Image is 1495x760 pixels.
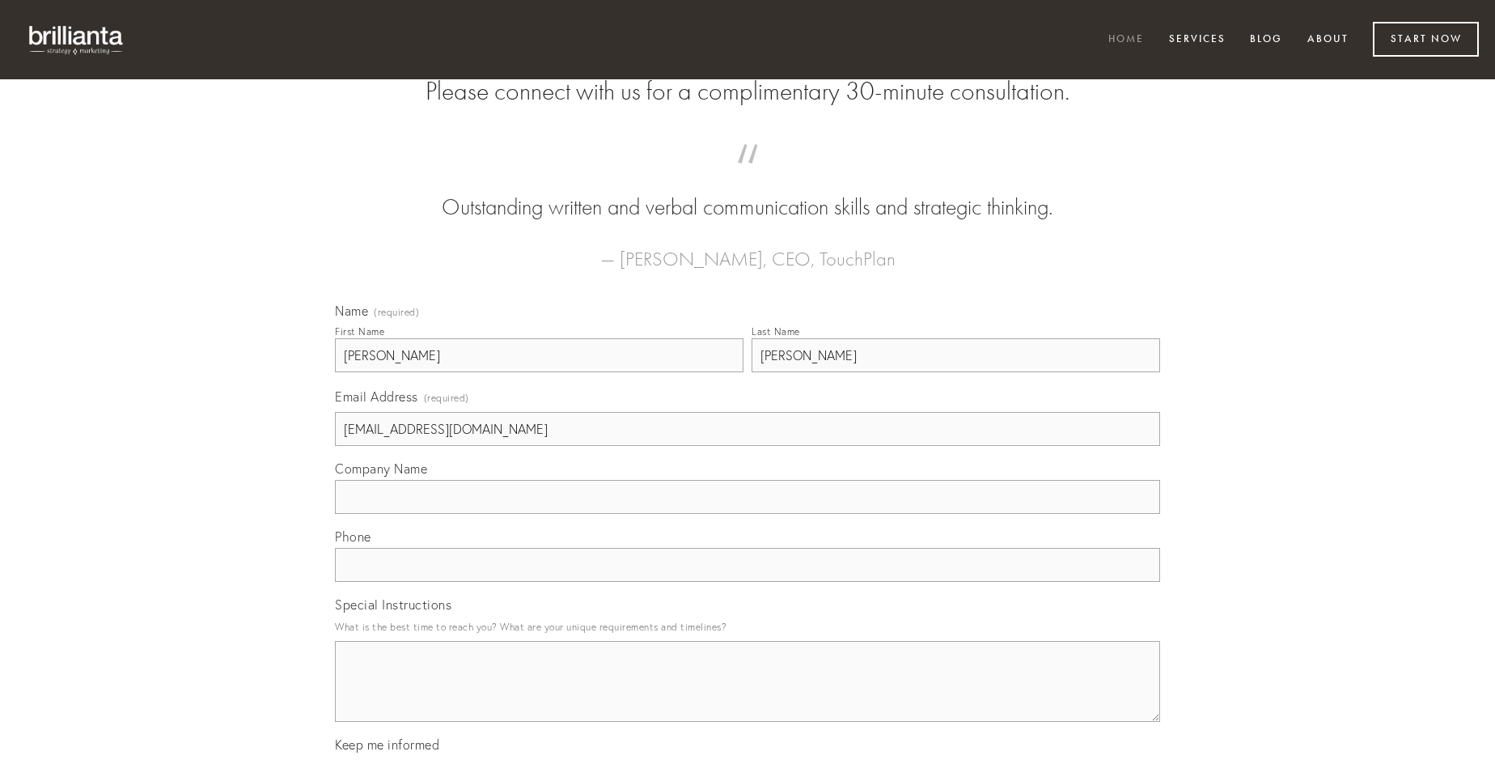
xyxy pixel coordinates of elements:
[335,303,368,319] span: Name
[335,616,1160,638] p: What is the best time to reach you? What are your unique requirements and timelines?
[752,325,800,338] div: Last Name
[1098,27,1154,53] a: Home
[16,16,138,63] img: brillianta - research, strategy, marketing
[374,308,419,317] span: (required)
[335,76,1160,107] h2: Please connect with us for a complimentary 30-minute consultation.
[335,461,427,477] span: Company Name
[335,325,384,338] div: First Name
[1373,22,1479,57] a: Start Now
[361,223,1134,275] figcaption: — [PERSON_NAME], CEO, TouchPlan
[361,160,1134,223] blockquote: Outstanding written and verbal communication skills and strategic thinking.
[1297,27,1359,53] a: About
[335,529,371,545] span: Phone
[1158,27,1236,53] a: Services
[424,387,469,409] span: (required)
[335,737,439,753] span: Keep me informed
[361,160,1134,192] span: “
[335,597,451,613] span: Special Instructions
[335,388,418,405] span: Email Address
[1239,27,1293,53] a: Blog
